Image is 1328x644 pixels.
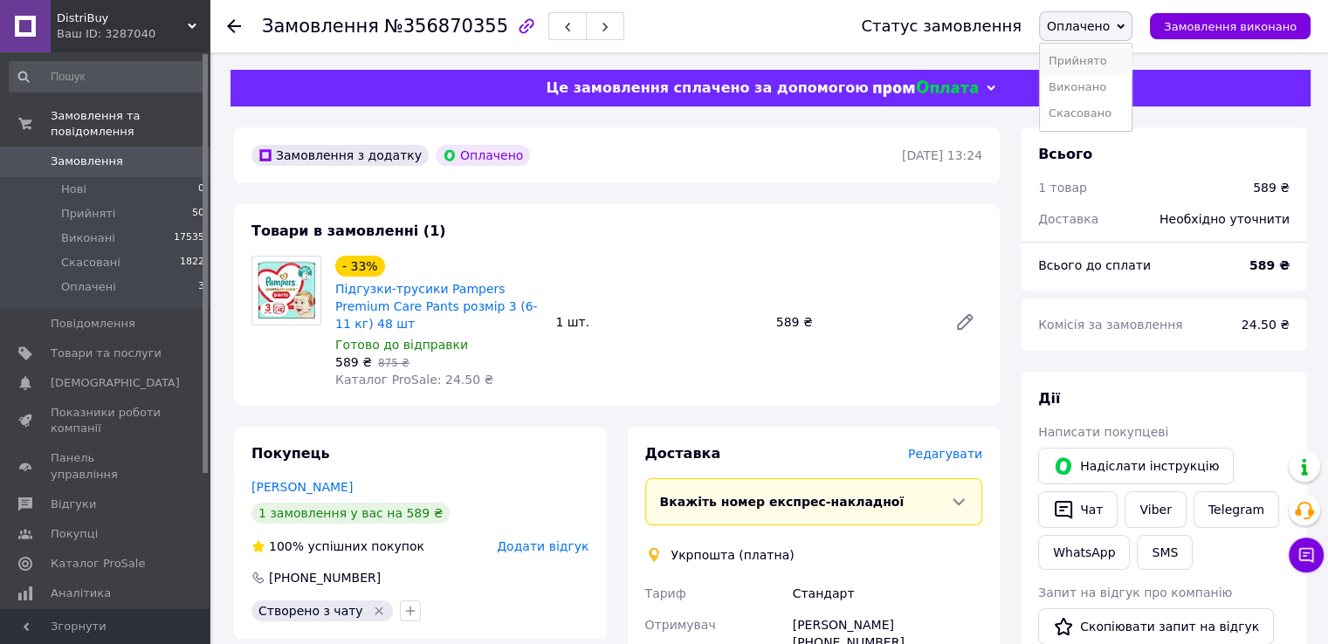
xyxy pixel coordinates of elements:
span: Тариф [645,586,686,600]
div: Стандарт [789,578,986,609]
div: Ваш ID: 3287040 [57,26,210,42]
button: Чат [1038,491,1118,528]
span: Покупець [251,445,330,462]
button: Замовлення виконано [1150,13,1311,39]
div: 589 ₴ [769,310,940,334]
div: - 33% [335,256,385,277]
span: Каталог ProSale [51,556,145,572]
div: 1 шт. [548,310,768,334]
li: Виконано [1040,74,1132,100]
span: 589 ₴ [335,355,372,369]
span: DistriBuy [57,10,188,26]
span: Редагувати [908,447,982,461]
span: 50 [192,206,204,222]
span: Комісія за замовлення [1038,318,1183,332]
span: Аналітика [51,586,111,601]
span: 875 ₴ [378,357,409,369]
a: Telegram [1194,491,1279,528]
span: Замовлення [262,16,379,37]
span: Товари в замовленні (1) [251,223,446,239]
a: Viber [1125,491,1186,528]
span: Отримувач [645,618,716,632]
button: SMS [1137,535,1193,570]
span: Всього до сплати [1038,258,1151,272]
div: Необхідно уточнити [1149,200,1300,238]
div: Повернутися назад [227,17,241,35]
span: Панель управління [51,450,162,482]
button: Чат з покупцем [1289,538,1324,572]
span: Показники роботи компанії [51,405,162,436]
span: Оплачено [1047,19,1110,33]
span: Додати відгук [497,539,588,553]
span: Каталог ProSale: 24.50 ₴ [335,373,493,387]
div: [PHONE_NUMBER] [267,569,382,586]
div: 589 ₴ [1253,179,1290,196]
span: Замовлення виконано [1164,20,1297,33]
span: Повідомлення [51,316,135,332]
span: Готово до відправки [335,338,468,352]
span: 1 товар [1038,181,1087,195]
li: Прийнято [1040,48,1132,74]
span: 24.50 ₴ [1242,318,1290,332]
div: 1 замовлення у вас на 589 ₴ [251,503,450,524]
span: 3 [198,279,204,295]
a: WhatsApp [1038,535,1130,570]
a: Підгузки-трусики Pampers Premium Care Pants розмір 3 (6-11 кг) 48 шт [335,282,538,331]
span: Прийняті [61,206,115,222]
span: Скасовані [61,255,120,271]
span: Виконані [61,230,115,246]
svg: Видалити мітку [372,604,386,618]
div: Замовлення з додатку [251,145,429,166]
input: Пошук [9,61,206,92]
span: Доставка [645,445,721,462]
span: 0 [198,182,204,197]
time: [DATE] 13:24 [902,148,982,162]
div: успішних покупок [251,538,424,555]
span: Покупці [51,526,98,542]
span: Товари та послуги [51,346,162,361]
span: Написати покупцеві [1038,425,1168,439]
span: Створено з чату [258,604,363,618]
b: 589 ₴ [1249,258,1290,272]
div: Оплачено [436,145,530,166]
span: Замовлення [51,154,123,169]
span: 17535 [174,230,204,246]
span: Всього [1038,146,1092,162]
span: 1822 [180,255,204,271]
li: Скасовано [1040,100,1132,127]
div: Статус замовлення [861,17,1022,35]
button: Надіслати інструкцію [1038,448,1234,484]
img: Підгузки-трусики Pampers Premium Care Pants розмір 3 (6-11 кг) 48 шт [252,257,320,324]
span: Замовлення та повідомлення [51,108,210,140]
img: evopay logo [873,80,978,97]
span: Вкажіть номер експрес-накладної [660,495,905,509]
div: Укрпошта (платна) [667,546,799,564]
a: Редагувати [947,305,982,339]
span: Доставка [1038,212,1098,226]
span: 100% [269,539,304,553]
span: Оплачені [61,279,116,295]
span: №356870355 [384,16,508,37]
span: Це замовлення сплачено за допомогою [546,79,868,96]
span: Запит на відгук про компанію [1038,586,1232,599]
a: [PERSON_NAME] [251,480,353,494]
span: Відгуки [51,497,96,512]
span: Нові [61,182,86,197]
span: [DEMOGRAPHIC_DATA] [51,375,180,391]
span: Дії [1038,390,1060,407]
